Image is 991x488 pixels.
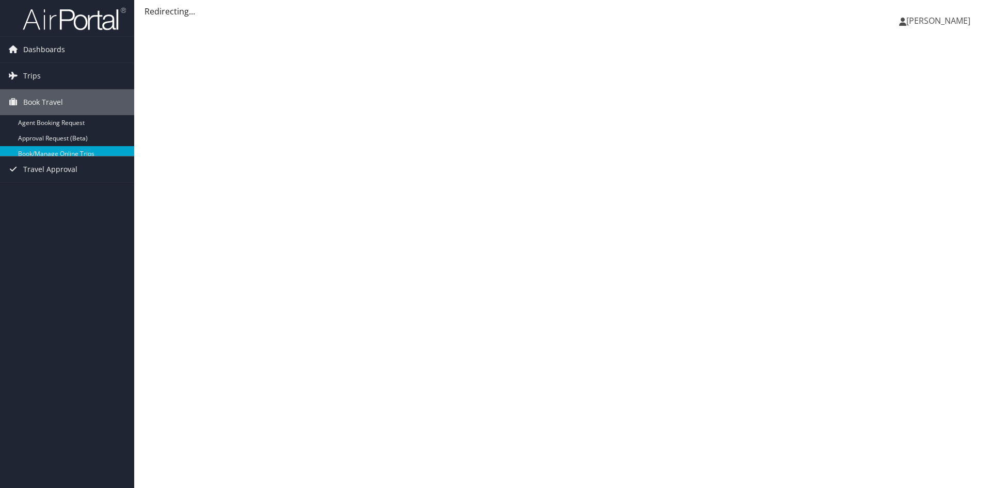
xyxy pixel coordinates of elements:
[899,5,981,36] a: [PERSON_NAME]
[23,7,126,31] img: airportal-logo.png
[23,156,77,182] span: Travel Approval
[145,5,981,18] div: Redirecting...
[23,37,65,62] span: Dashboards
[23,89,63,115] span: Book Travel
[906,15,970,26] span: [PERSON_NAME]
[23,63,41,89] span: Trips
